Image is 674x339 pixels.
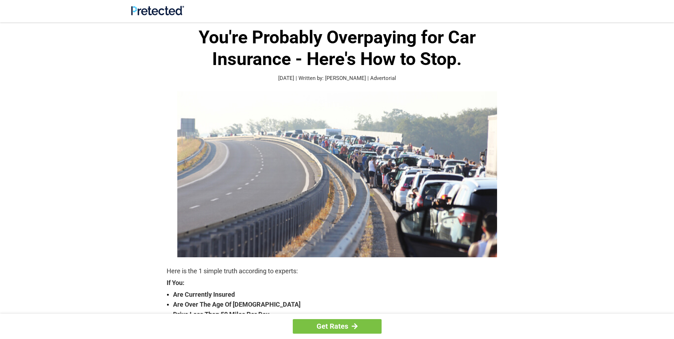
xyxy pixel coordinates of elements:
strong: Are Currently Insured [173,290,508,300]
h1: You're Probably Overpaying for Car Insurance - Here's How to Stop. [167,27,508,70]
strong: Are Over The Age Of [DEMOGRAPHIC_DATA] [173,300,508,310]
strong: If You: [167,280,508,286]
img: Site Logo [131,6,184,15]
p: Here is the 1 simple truth according to experts: [167,266,508,276]
a: Get Rates [293,319,382,334]
a: Site Logo [131,10,184,17]
strong: Drive Less Than 50 Miles Per Day [173,310,508,319]
p: [DATE] | Written by: [PERSON_NAME] | Advertorial [167,74,508,82]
